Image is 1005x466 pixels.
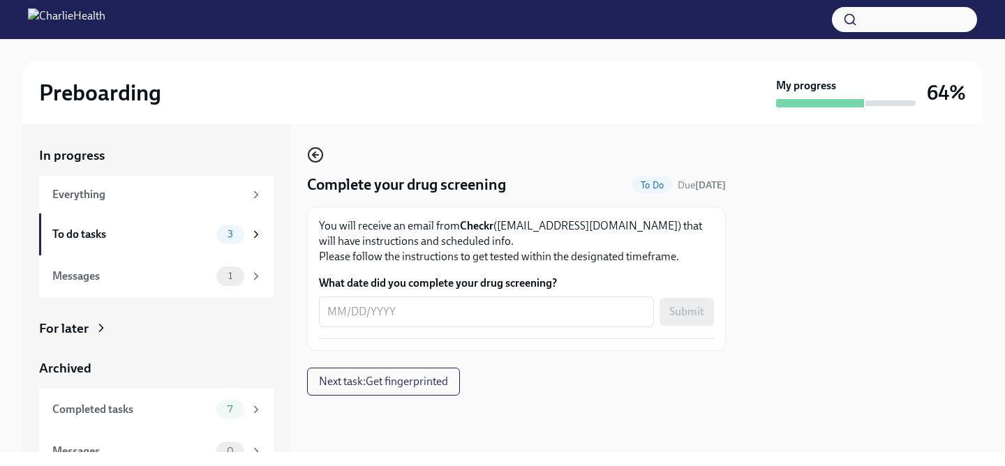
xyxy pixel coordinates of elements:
h2: Preboarding [39,79,161,107]
div: Everything [52,187,244,202]
a: For later [39,320,274,338]
a: Archived [39,359,274,377]
button: Next task:Get fingerprinted [307,368,460,396]
strong: Checkr [460,219,493,232]
div: Messages [52,444,211,459]
div: For later [39,320,89,338]
a: To do tasks3 [39,213,274,255]
span: 7 [219,404,241,414]
a: Everything [39,176,274,213]
a: Completed tasks7 [39,389,274,430]
span: 0 [218,446,242,456]
span: Next task : Get fingerprinted [319,375,448,389]
span: September 28th, 2025 08:00 [678,179,726,192]
span: 3 [219,229,241,239]
a: Messages1 [39,255,274,297]
div: To do tasks [52,227,211,242]
div: Messages [52,269,211,284]
h3: 64% [927,80,966,105]
strong: [DATE] [695,179,726,191]
strong: My progress [776,78,836,93]
p: You will receive an email from ([EMAIL_ADDRESS][DOMAIN_NAME]) that will have instructions and sch... [319,218,714,264]
span: To Do [632,180,672,190]
span: 1 [220,271,241,281]
h4: Complete your drug screening [307,174,506,195]
div: Completed tasks [52,402,211,417]
span: Due [678,179,726,191]
a: In progress [39,146,274,165]
img: CharlieHealth [28,8,105,31]
label: What date did you complete your drug screening? [319,276,714,291]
